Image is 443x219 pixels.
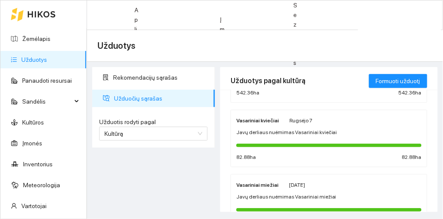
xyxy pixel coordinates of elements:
span: [DATE] [289,182,305,188]
span: 82.88 ha [402,153,422,162]
a: Žemėlapis [22,35,50,42]
span: 542.36 ha [236,89,259,97]
span: Javų derliaus nuėmimas Vasariniai miežiai [236,193,336,201]
span: Javų derliaus nuėmimas Vasariniai kviečiai [236,128,337,137]
span: 542.36 ha [399,89,422,97]
span: solution [103,74,109,81]
a: Panaudoti resursai [22,77,72,84]
a: Užduotys [21,56,47,63]
span: Kultūrą [104,130,123,137]
span: Formuoti užduotį [376,76,420,86]
a: Vartotojai [21,202,47,209]
div: Užduotys pagal kultūrą [231,68,369,93]
span: Užduotys [97,39,135,53]
a: Inventorius [23,161,53,168]
span: Rekomendacijų sąrašas [113,69,208,86]
strong: Vasariniai miežiai [236,182,279,188]
a: Meteorologija [23,182,60,189]
span: Rugsėjo 7 [289,118,312,124]
span: Sandėlis [22,93,72,110]
a: Kultūros [22,119,44,126]
a: Vasariniai kviečiaiRugsėjo 7Javų derliaus nuėmimas Vasariniai kviečiai82.88ha82.88ha [231,110,427,167]
span: Aplinka : [134,5,138,72]
span: Sezonas : [293,0,297,77]
span: Užduočių sąrašas [114,90,208,107]
label: Užduotis rodyti pagal [99,118,208,127]
a: Įmonės [22,140,42,147]
span: Įmonė : [220,15,225,63]
button: Formuoti užduotį [369,74,427,88]
strong: Vasariniai kviečiai [236,118,279,124]
span: 82.88 ha [236,153,256,162]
